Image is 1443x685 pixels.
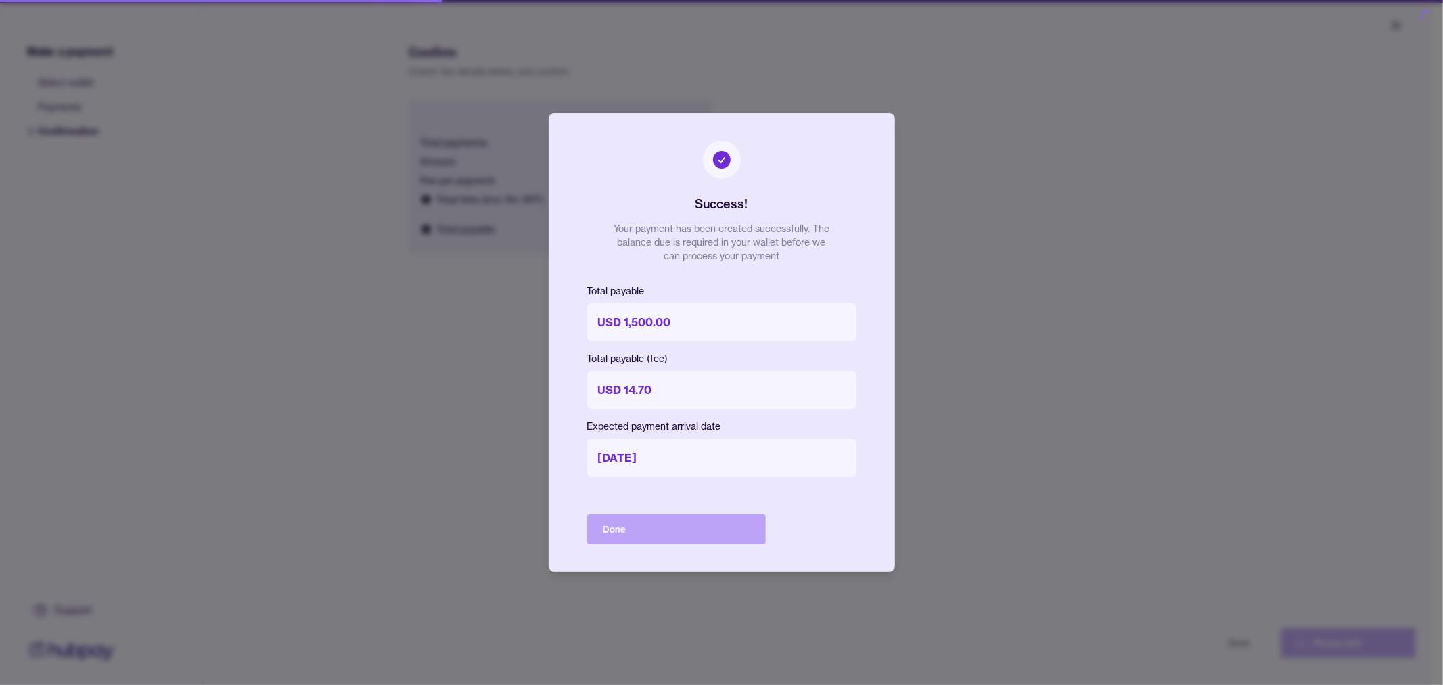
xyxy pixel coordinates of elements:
p: USD 14.70 [587,371,856,409]
p: USD 1,500.00 [587,303,856,341]
p: Total payable (fee) [587,352,856,366]
p: Your payment has been created successfully. The balance due is required in your wallet before we ... [614,222,830,263]
p: Total payable [587,284,856,298]
h2: Success! [695,195,748,214]
p: Expected payment arrival date [587,420,856,433]
p: [DATE] [587,439,856,477]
